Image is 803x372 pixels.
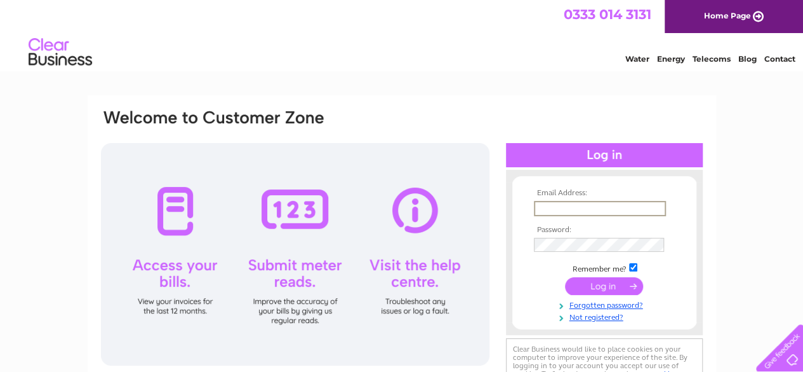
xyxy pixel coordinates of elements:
[102,7,702,62] div: Clear Business is a trading name of Verastar Limited (registered in [GEOGRAPHIC_DATA] No. 3667643...
[534,298,678,310] a: Forgotten password?
[657,54,685,64] a: Energy
[625,54,649,64] a: Water
[564,6,651,22] a: 0333 014 3131
[693,54,731,64] a: Telecoms
[565,277,643,295] input: Submit
[764,54,795,64] a: Contact
[28,33,93,72] img: logo.png
[531,226,678,235] th: Password:
[738,54,757,64] a: Blog
[531,261,678,274] td: Remember me?
[531,189,678,198] th: Email Address:
[534,310,678,322] a: Not registered?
